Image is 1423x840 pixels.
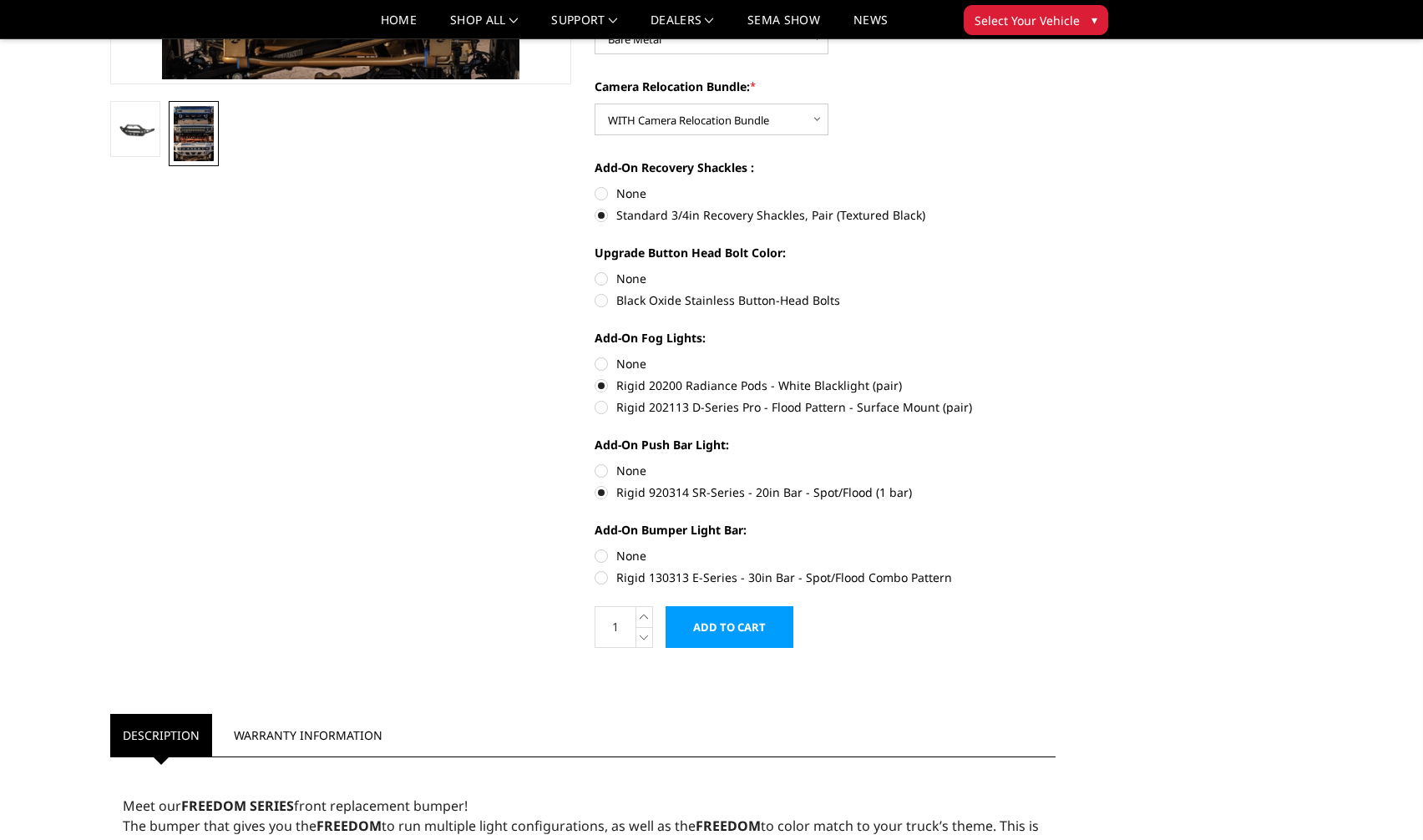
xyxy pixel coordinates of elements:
span: Meet our front replacement bumper! [123,797,468,815]
label: Add-On Bumper Light Bar: [595,521,1056,539]
label: None [595,462,1056,479]
a: shop all [450,14,518,38]
a: Support [551,14,617,38]
label: Standard 3/4in Recovery Shackles, Pair (Textured Black) [595,206,1056,224]
label: None [595,185,1056,202]
span: ▾ [1091,11,1097,28]
img: 2023-2025 Ford F450-550 - Freedom Series - Sport Front Bumper (non-winch) [115,120,155,139]
label: None [595,270,1056,287]
a: Description [110,714,212,757]
strong: FREEDOM [696,817,761,835]
label: Rigid 202113 D-Series Pro - Flood Pattern - Surface Mount (pair) [595,398,1056,416]
label: Rigid 20200 Radiance Pods - White Blacklight (pair) [595,377,1056,394]
a: SEMA Show [747,14,820,38]
button: Select Your Vehicle [964,5,1108,35]
span: Select Your Vehicle [975,12,1080,29]
label: Camera Relocation Bundle: [595,78,1056,95]
label: None [595,547,1056,564]
label: Rigid 920314 SR-Series - 20in Bar - Spot/Flood (1 bar) [595,483,1056,501]
label: Black Oxide Stainless Button-Head Bolts [595,291,1056,309]
a: Warranty Information [221,714,395,757]
label: None [595,355,1056,372]
a: Home [381,14,417,38]
input: Add to Cart [666,606,793,648]
strong: FREEDOM SERIES [181,797,294,815]
a: News [853,14,888,38]
label: Add-On Push Bar Light: [595,436,1056,453]
label: Add-On Recovery Shackles : [595,159,1056,176]
img: Multiple lighting options [174,106,214,161]
a: Dealers [651,14,714,38]
strong: FREEDOM [317,817,382,835]
label: Upgrade Button Head Bolt Color: [595,244,1056,261]
label: Rigid 130313 E-Series - 30in Bar - Spot/Flood Combo Pattern [595,569,1056,586]
label: Add-On Fog Lights: [595,329,1056,347]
